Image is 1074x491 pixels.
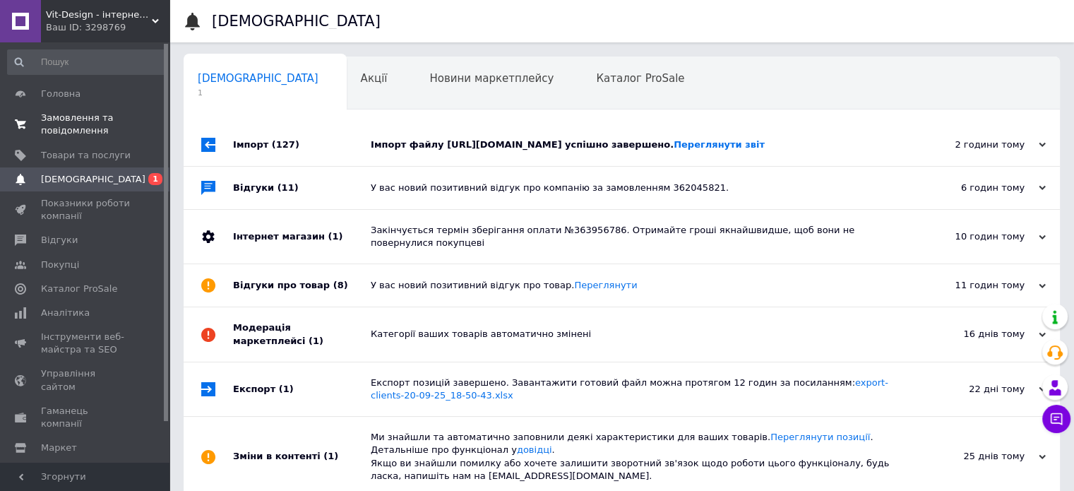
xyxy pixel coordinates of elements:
[328,231,342,242] span: (1)
[41,259,79,271] span: Покупці
[905,383,1046,396] div: 22 дні тому
[371,431,905,483] div: Ми знайшли та автоматично заповнили деякі характеристики для ваших товарів. . Детальніше про функ...
[233,307,371,361] div: Модерація маркетплейсі
[371,279,905,292] div: У вас новий позитивний відгук про товар.
[371,138,905,151] div: Імпорт файлу [URL][DOMAIN_NAME] успішно завершено.
[7,49,167,75] input: Пошук
[905,138,1046,151] div: 2 години тому
[41,234,78,247] span: Відгуки
[233,264,371,307] div: Відгуки про товар
[371,377,888,401] a: export-clients-20-09-25_18-50-43.xlsx
[41,149,131,162] span: Товари та послуги
[905,450,1046,463] div: 25 днів тому
[46,8,152,21] span: Vit-Design - інтернет-магазин магнітних планерів та багаторазових зошитів
[674,139,765,150] a: Переглянути звіт
[46,21,169,34] div: Ваш ID: 3298769
[41,442,77,454] span: Маркет
[278,182,299,193] span: (11)
[323,451,338,461] span: (1)
[233,124,371,166] div: Імпорт
[371,224,905,249] div: Закінчується термін зберігання оплати №363956786. Отримайте гроші якнайшвидше, щоб вони не поверн...
[41,112,131,137] span: Замовлення та повідомлення
[309,336,323,346] span: (1)
[198,72,318,85] span: [DEMOGRAPHIC_DATA]
[429,72,554,85] span: Новини маркетплейсу
[41,307,90,319] span: Аналітика
[272,139,299,150] span: (127)
[41,367,131,393] span: Управління сайтом
[517,444,552,455] a: довідці
[333,280,348,290] span: (8)
[574,280,637,290] a: Переглянути
[212,13,381,30] h1: [DEMOGRAPHIC_DATA]
[905,328,1046,341] div: 16 днів тому
[233,167,371,209] div: Відгуки
[41,197,131,223] span: Показники роботи компанії
[279,384,294,394] span: (1)
[596,72,684,85] span: Каталог ProSale
[905,182,1046,194] div: 6 годин тому
[361,72,388,85] span: Акції
[41,331,131,356] span: Інструменти веб-майстра та SEO
[371,328,905,341] div: Категорії ваших товарів автоматично змінені
[41,173,145,186] span: [DEMOGRAPHIC_DATA]
[148,173,162,185] span: 1
[905,230,1046,243] div: 10 годин тому
[198,88,318,98] span: 1
[41,283,117,295] span: Каталог ProSale
[905,279,1046,292] div: 11 годин тому
[770,432,870,442] a: Переглянути позиції
[233,362,371,416] div: Експорт
[233,210,371,264] div: Інтернет магазин
[371,182,905,194] div: У вас новий позитивний відгук про компанію за замовленням 362045821.
[371,377,905,402] div: Експорт позицій завершено. Завантажити готовий файл можна протягом 12 годин за посиланням:
[41,88,80,100] span: Головна
[41,405,131,430] span: Гаманець компанії
[1042,405,1070,433] button: Чат з покупцем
